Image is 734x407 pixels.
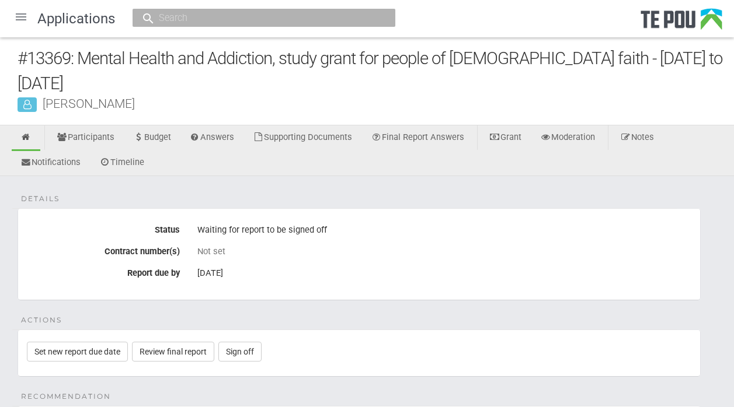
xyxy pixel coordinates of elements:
[18,220,189,235] label: Status
[244,125,361,151] a: Supporting Documents
[27,342,128,362] a: Set new report due date
[48,125,123,151] a: Participants
[132,342,214,362] a: Review final report
[21,194,60,204] span: Details
[91,150,153,176] a: Timeline
[18,242,189,257] label: Contract number(s)
[18,97,734,110] div: [PERSON_NAME]
[531,125,604,151] a: Moderation
[155,12,361,24] input: Search
[21,315,62,325] span: Actions
[124,125,180,151] a: Budget
[181,125,243,151] a: Answers
[197,220,691,240] div: Waiting for report to be signed off
[197,246,691,257] div: Not set
[21,391,111,402] span: Recommendation
[218,342,262,362] a: Sign off
[481,125,530,151] a: Grant
[18,264,189,278] label: Report due by
[197,264,691,283] div: [DATE]
[611,125,663,151] a: Notes
[12,150,89,176] a: Notifications
[362,125,473,151] a: Final Report Answers
[18,46,734,96] div: #13369: Mental Health and Addiction, study grant for people of [DEMOGRAPHIC_DATA] faith - [DATE] ...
